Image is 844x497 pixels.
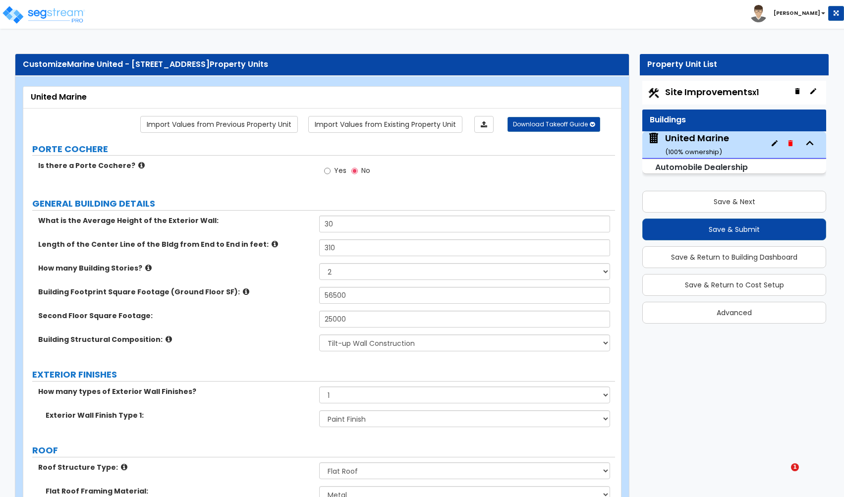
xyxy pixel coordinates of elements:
button: Save & Next [642,191,826,213]
label: EXTERIOR FINISHES [32,368,615,381]
label: Exterior Wall Finish Type 1: [46,410,312,420]
input: Yes [324,166,331,176]
button: Advanced [642,302,826,324]
i: click for more info! [166,335,172,343]
i: click for more info! [243,288,249,295]
i: click for more info! [121,463,127,471]
button: Save & Return to Building Dashboard [642,246,826,268]
a: Import the dynamic attribute values from previous properties. [140,116,298,133]
label: What is the Average Height of the Exterior Wall: [38,216,312,225]
img: building.svg [647,132,660,145]
small: ( 100 % ownership) [665,147,722,157]
label: ROOF [32,444,615,457]
span: Marine United - [STREET_ADDRESS] [67,58,210,70]
div: United Marine [665,132,729,157]
i: click for more info! [138,162,145,169]
label: How many types of Exterior Wall Finishes? [38,387,312,396]
small: Automobile Dealership [655,162,748,173]
span: Site Improvements [665,86,759,98]
button: Save & Submit [642,219,826,240]
label: Flat Roof Framing Material: [46,486,312,496]
span: United Marine [647,132,729,157]
small: x1 [752,87,759,98]
i: click for more info! [145,264,152,272]
label: Roof Structure Type: [38,462,312,472]
label: GENERAL BUILDING DETAILS [32,197,615,210]
a: Import the dynamic attribute values from existing properties. [308,116,462,133]
div: Customize Property Units [23,59,621,70]
button: Save & Return to Cost Setup [642,274,826,296]
iframe: Intercom live chat [771,463,794,487]
label: Second Floor Square Footage: [38,311,312,321]
label: How many Building Stories? [38,263,312,273]
div: Buildings [650,114,819,126]
label: Is there a Porte Cochere? [38,161,312,170]
span: No [361,166,370,175]
span: Download Takeoff Guide [513,120,588,128]
span: 1 [791,463,799,471]
button: Download Takeoff Guide [507,117,600,132]
img: Construction.png [647,87,660,100]
div: Property Unit List [647,59,821,70]
img: avatar.png [750,5,767,22]
label: Building Structural Composition: [38,334,312,344]
label: PORTE COCHERE [32,143,615,156]
img: logo_pro_r.png [1,5,86,25]
i: click for more info! [272,240,278,248]
label: Building Footprint Square Footage (Ground Floor SF): [38,287,312,297]
input: No [351,166,358,176]
span: Yes [334,166,346,175]
b: [PERSON_NAME] [774,9,820,17]
a: Import the dynamic attributes value through Excel sheet [474,116,494,133]
div: United Marine [31,92,614,103]
label: Length of the Center Line of the Bldg from End to End in feet: [38,239,312,249]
